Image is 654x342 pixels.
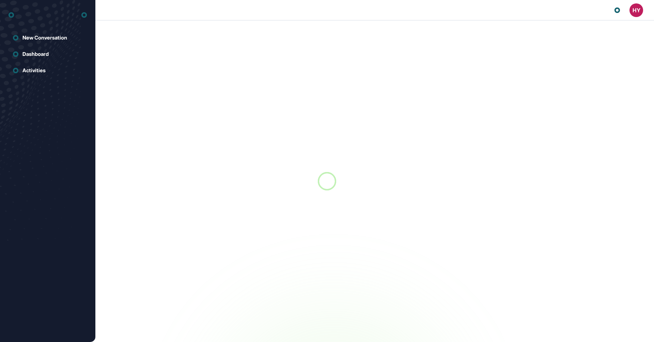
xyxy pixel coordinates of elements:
[9,10,14,20] div: entrapeer-logo
[9,47,87,61] a: Dashboard
[9,31,87,45] a: New Conversation
[629,3,643,17] button: HY
[9,64,87,77] a: Activities
[22,67,46,74] div: Activities
[22,35,67,41] div: New Conversation
[22,51,49,57] div: Dashboard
